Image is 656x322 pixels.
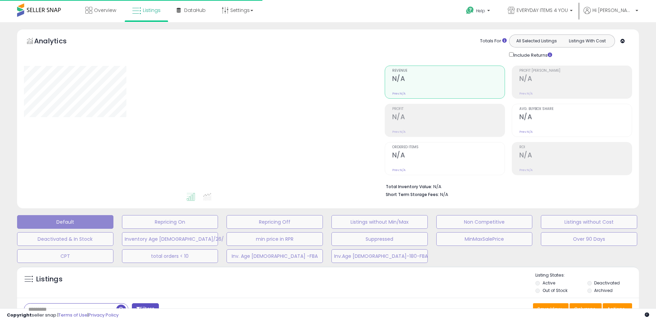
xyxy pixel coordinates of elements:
button: Over 90 Days [541,232,637,246]
button: total orders < 10 [122,249,218,263]
h2: N/A [519,151,632,160]
button: Deactivated & In Stock [17,232,113,246]
button: Repricing Off [227,215,323,229]
i: Get Help [466,6,474,15]
span: N/A [440,191,448,198]
button: Suppressed [331,232,428,246]
h2: N/A [392,75,505,84]
h2: N/A [519,75,632,84]
div: Include Returns [504,51,560,59]
button: Listings without Cost [541,215,637,229]
button: Listings without Min/Max [331,215,428,229]
span: Listings [143,7,161,14]
button: CPT [17,249,113,263]
span: Help [476,8,485,14]
button: Listings With Cost [562,37,613,45]
small: Prev: N/A [392,168,406,172]
small: Prev: N/A [392,92,406,96]
button: Repricing On [122,215,218,229]
a: Hi [PERSON_NAME] [584,7,638,22]
button: MinMaxSalePrice [436,232,533,246]
strong: Copyright [7,312,32,318]
span: Avg. Buybox Share [519,107,632,111]
h2: N/A [392,113,505,122]
span: Ordered Items [392,145,505,149]
button: All Selected Listings [511,37,562,45]
div: Totals For [480,38,507,44]
small: Prev: N/A [519,92,533,96]
span: Overview [94,7,116,14]
button: Inventory Age [DEMOGRAPHIC_DATA]/26/ [122,232,218,246]
span: Revenue [392,69,505,73]
span: Profit [392,107,505,111]
span: Profit [PERSON_NAME] [519,69,632,73]
button: Non Competitive [436,215,533,229]
small: Prev: N/A [392,130,406,134]
b: Total Inventory Value: [386,184,432,190]
span: DataHub [184,7,206,14]
button: Inv.Age [DEMOGRAPHIC_DATA]-180-FBA [331,249,428,263]
span: Hi [PERSON_NAME] [592,7,633,14]
span: ROI [519,145,632,149]
small: Prev: N/A [519,168,533,172]
h2: N/A [392,151,505,160]
small: Prev: N/A [519,130,533,134]
h5: Analytics [34,36,80,47]
a: Help [461,1,497,22]
div: seller snap | | [7,312,119,319]
button: Default [17,215,113,229]
button: Inv. Age [DEMOGRAPHIC_DATA] -FBA [227,249,323,263]
li: N/A [386,182,627,190]
button: min price in RPR [227,232,323,246]
b: Short Term Storage Fees: [386,192,439,197]
span: EVERYDAY ITEMS 4 YOU [517,7,568,14]
h2: N/A [519,113,632,122]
